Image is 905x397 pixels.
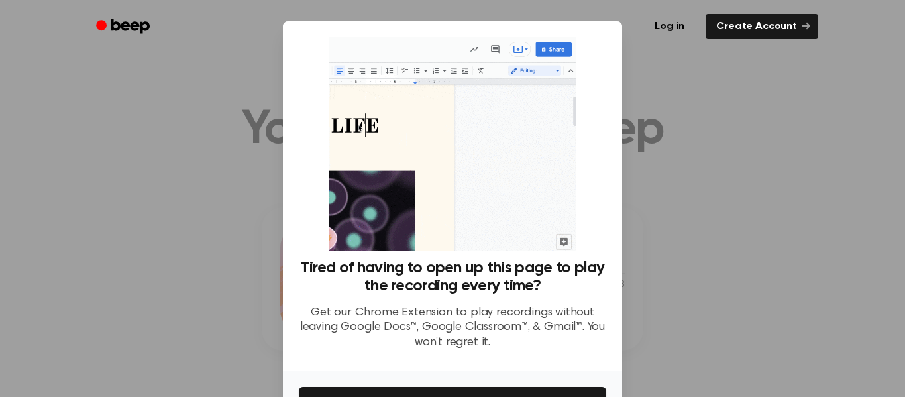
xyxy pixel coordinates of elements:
[329,37,575,251] img: Beep extension in action
[87,14,162,40] a: Beep
[706,14,818,39] a: Create Account
[641,11,698,42] a: Log in
[299,259,606,295] h3: Tired of having to open up this page to play the recording every time?
[299,306,606,351] p: Get our Chrome Extension to play recordings without leaving Google Docs™, Google Classroom™, & Gm...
